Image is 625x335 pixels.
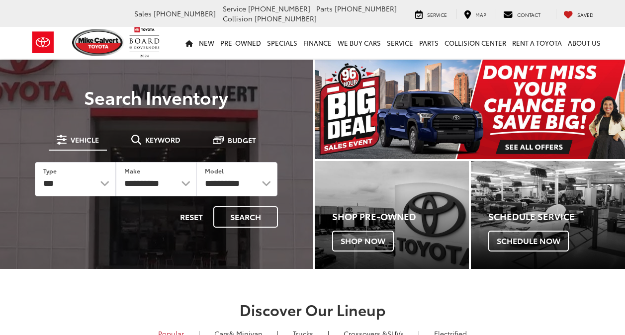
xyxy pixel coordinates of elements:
[496,9,548,19] a: Contact
[172,206,211,228] button: Reset
[565,27,604,59] a: About Us
[145,136,180,143] span: Keyword
[332,231,394,251] span: Shop Now
[72,29,125,56] img: Mike Calvert Toyota
[205,167,224,175] label: Model
[408,9,454,19] a: Service
[71,136,99,143] span: Vehicle
[315,161,469,269] a: Shop Pre-Owned Shop Now
[475,11,486,18] span: Map
[577,11,594,18] span: Saved
[29,301,596,318] h2: Discover Our Lineup
[442,27,509,59] a: Collision Center
[217,27,264,59] a: Pre-Owned
[196,27,217,59] a: New
[255,13,317,23] span: [PHONE_NUMBER]
[264,27,300,59] a: Specials
[248,3,310,13] span: [PHONE_NUMBER]
[427,11,447,18] span: Service
[488,231,569,251] span: Schedule Now
[315,161,469,269] div: Toyota
[316,3,333,13] span: Parts
[21,87,292,107] h3: Search Inventory
[43,167,57,175] label: Type
[384,27,416,59] a: Service
[471,161,625,269] div: Toyota
[213,206,278,228] button: Search
[488,212,625,222] h4: Schedule Service
[509,27,565,59] a: Rent a Toyota
[228,137,256,144] span: Budget
[182,27,196,59] a: Home
[223,13,253,23] span: Collision
[154,8,216,18] span: [PHONE_NUMBER]
[556,9,601,19] a: My Saved Vehicles
[335,27,384,59] a: WE BUY CARS
[517,11,540,18] span: Contact
[456,9,494,19] a: Map
[223,3,246,13] span: Service
[124,167,140,175] label: Make
[24,26,62,59] img: Toyota
[134,8,152,18] span: Sales
[416,27,442,59] a: Parts
[300,27,335,59] a: Finance
[332,212,469,222] h4: Shop Pre-Owned
[471,161,625,269] a: Schedule Service Schedule Now
[335,3,397,13] span: [PHONE_NUMBER]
